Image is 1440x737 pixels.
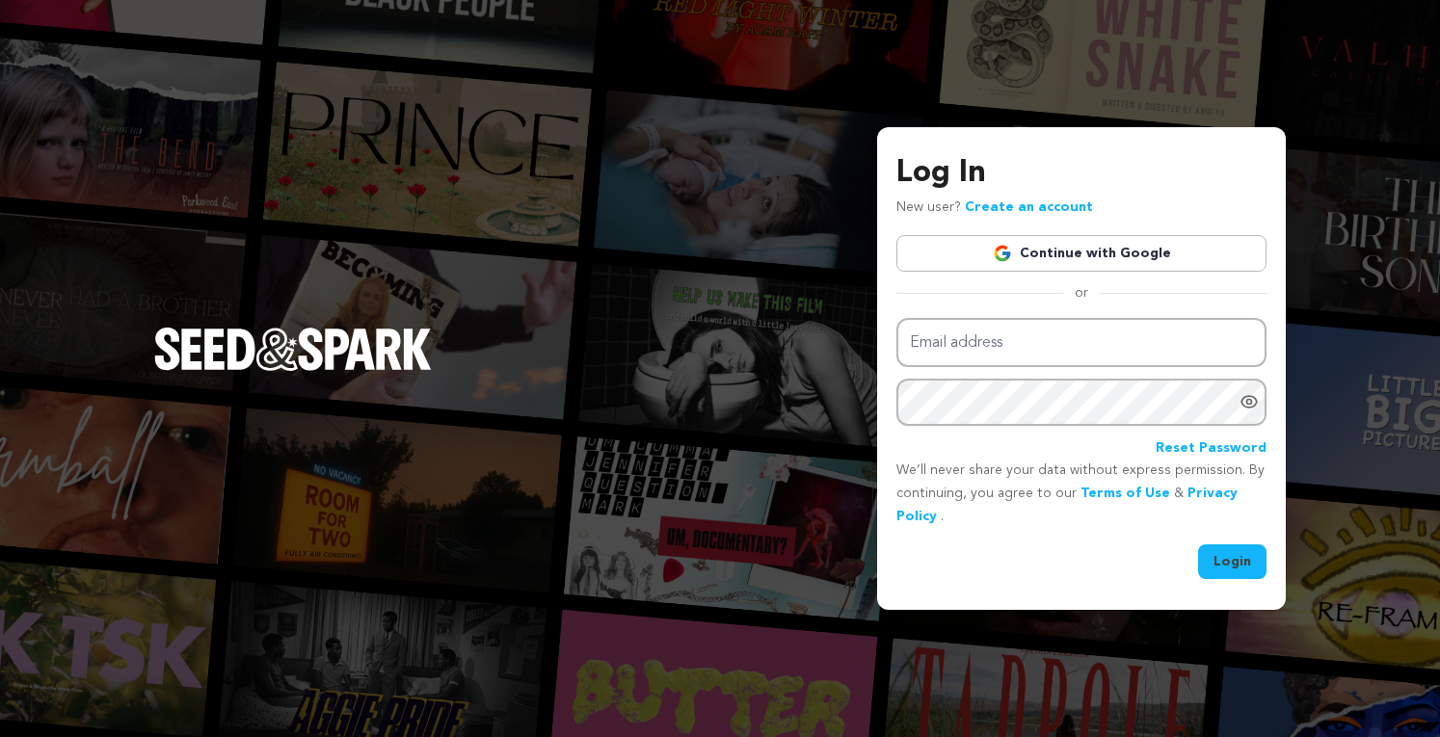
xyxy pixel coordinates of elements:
[1240,392,1259,411] a: Show password as plain text. Warning: this will display your password on the screen.
[896,487,1238,523] a: Privacy Policy
[993,244,1012,263] img: Google logo
[896,235,1267,272] a: Continue with Google
[1080,487,1170,500] a: Terms of Use
[896,318,1267,367] input: Email address
[896,460,1267,528] p: We’ll never share your data without express permission. By continuing, you agree to our & .
[965,200,1093,214] a: Create an account
[154,328,432,408] a: Seed&Spark Homepage
[1156,437,1267,461] a: Reset Password
[896,150,1267,197] h3: Log In
[1198,544,1267,579] button: Login
[896,197,1093,220] p: New user?
[154,328,432,370] img: Seed&Spark Logo
[1063,283,1100,303] span: or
